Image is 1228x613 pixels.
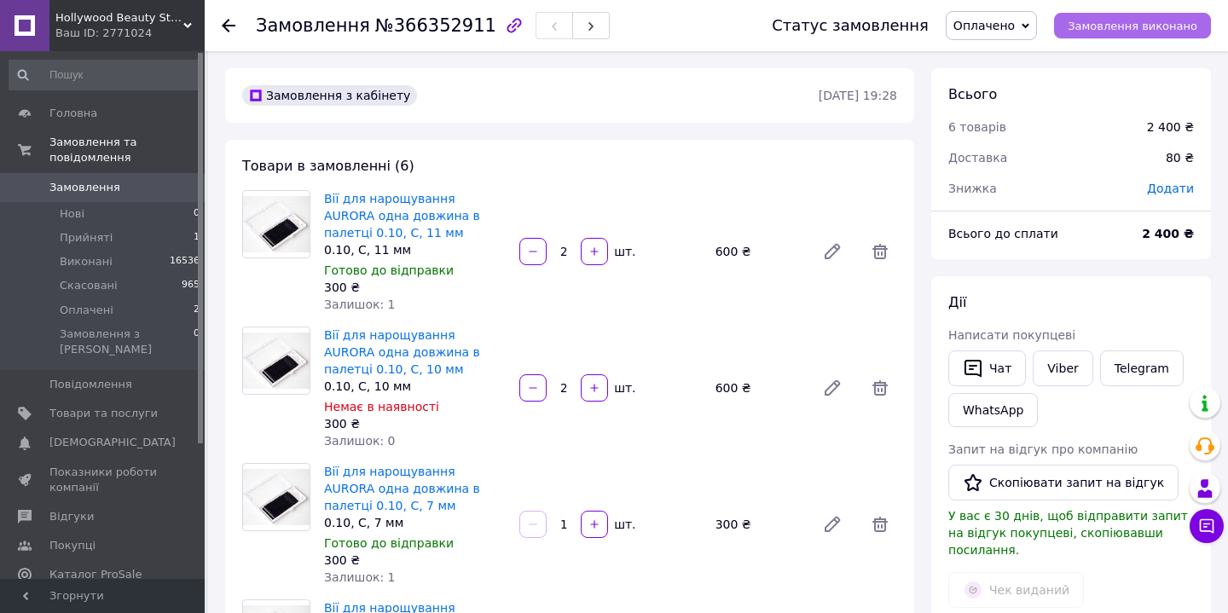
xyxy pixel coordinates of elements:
span: Знижка [948,182,997,195]
a: Редагувати [815,234,849,269]
div: Ваш ID: 2771024 [55,26,205,41]
span: Виконані [60,254,113,269]
div: 0.10, C, 7 мм [324,514,506,531]
div: Статус замовлення [772,17,929,34]
a: Вії для нарощування AURORA одна довжина в палетці 0.10, C, 7 мм [324,465,480,512]
span: Товари в замовленні (6) [242,158,414,174]
a: WhatsApp [948,393,1038,427]
span: 16536 [170,254,200,269]
span: Залишок: 1 [324,298,396,311]
span: Замовлення з [PERSON_NAME] [60,327,194,357]
b: 2 400 ₴ [1142,227,1194,240]
div: 600 ₴ [709,240,808,263]
span: Відгуки [49,509,94,524]
div: 80 ₴ [1156,139,1204,176]
span: Додати [1147,182,1194,195]
span: Видалити [863,371,897,405]
img: Вії для нарощування AURORA одна довжина в палетці 0.10, C, 7 мм [243,469,310,525]
span: Прийняті [60,230,113,246]
div: 300 ₴ [324,279,506,296]
span: Повідомлення [49,377,132,392]
time: [DATE] 19:28 [819,89,897,102]
span: Всього до сплати [948,227,1058,240]
span: 6 товарів [948,120,1006,134]
span: Запит на відгук про компанію [948,442,1138,456]
div: 0.10, C, 11 мм [324,241,506,258]
div: 300 ₴ [324,552,506,569]
span: Немає в наявності [324,400,439,413]
span: Скасовані [60,278,118,293]
span: Залишок: 1 [324,570,396,584]
img: Вії для нарощування AURORA одна довжина в палетці 0.10, C, 10 мм [243,333,310,389]
span: Замовлення [49,180,120,195]
button: Замовлення виконано [1054,13,1211,38]
a: Редагувати [815,507,849,541]
span: Видалити [863,507,897,541]
span: Написати покупцеві [948,328,1075,342]
span: Оплачено [953,19,1015,32]
span: 2 [194,303,200,318]
span: Залишок: 0 [324,434,396,448]
span: Каталог ProSale [49,567,142,582]
span: Всього [948,86,997,102]
span: Оплачені [60,303,113,318]
div: шт. [610,243,637,260]
div: 300 ₴ [709,512,808,536]
a: Вії для нарощування AURORA одна довжина в палетці 0.10, C, 10 мм [324,328,480,376]
span: Замовлення та повідомлення [49,135,205,165]
a: Viber [1033,350,1092,386]
span: У вас є 30 днів, щоб відправити запит на відгук покупцеві, скопіювавши посилання. [948,509,1188,557]
span: Hollywood Beauty Store / МАТЕРІАЛИ ДЛЯ БʼЮТІ МАЙСТРІВ✨КОСМЕТИКА ДЛЯ ВОЛОССЯ✨ [55,10,183,26]
div: шт. [610,379,637,396]
span: №366352911 [375,15,496,36]
span: Замовлення [256,15,370,36]
span: Замовлення виконано [1068,20,1197,32]
span: Нові [60,206,84,222]
span: 0 [194,206,200,222]
span: Готово до відправки [324,263,454,277]
span: [DEMOGRAPHIC_DATA] [49,435,176,450]
div: 2 400 ₴ [1147,119,1194,136]
a: Вії для нарощування AURORA одна довжина в палетці 0.10, C, 11 мм [324,192,480,240]
span: Головна [49,106,97,121]
a: Telegram [1100,350,1184,386]
button: Скопіювати запит на відгук [948,465,1179,500]
a: Редагувати [815,371,849,405]
span: Видалити [863,234,897,269]
span: 0 [194,327,200,357]
span: Товари та послуги [49,406,158,421]
div: 600 ₴ [709,376,808,400]
div: 300 ₴ [324,415,506,432]
span: Доставка [948,151,1007,165]
span: Покупці [49,538,96,553]
div: шт. [610,516,637,533]
span: 1 [194,230,200,246]
div: Замовлення з кабінету [242,85,417,106]
img: Вії для нарощування AURORA одна довжина в палетці 0.10, C, 11 мм [243,196,310,252]
div: 0.10, C, 10 мм [324,378,506,395]
span: Дії [948,294,966,310]
span: 965 [182,278,200,293]
button: Чат з покупцем [1190,509,1224,543]
div: Повернутися назад [222,17,235,34]
button: Чат [948,350,1026,386]
input: Пошук [9,60,201,90]
span: Готово до відправки [324,536,454,550]
span: Показники роботи компанії [49,465,158,495]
